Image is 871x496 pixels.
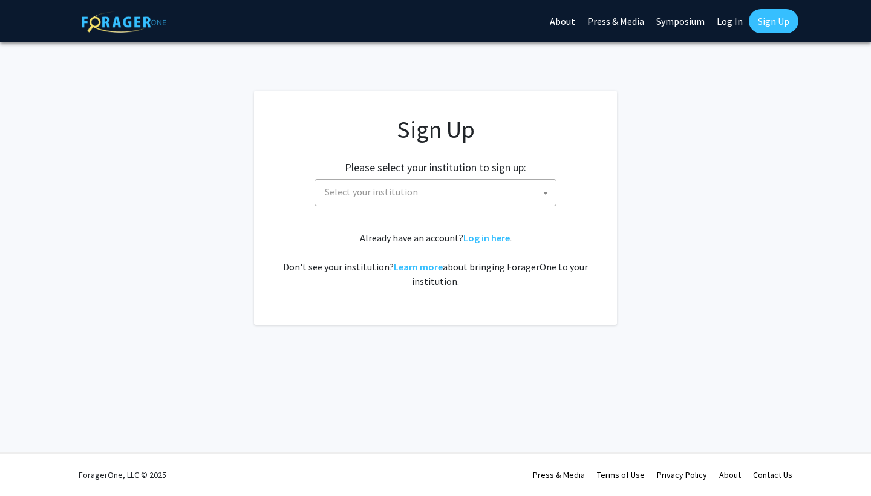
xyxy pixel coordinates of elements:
[657,469,707,480] a: Privacy Policy
[597,469,645,480] a: Terms of Use
[463,232,510,244] a: Log in here
[345,161,526,174] h2: Please select your institution to sign up:
[325,186,418,198] span: Select your institution
[719,469,741,480] a: About
[749,9,798,33] a: Sign Up
[315,179,556,206] span: Select your institution
[394,261,443,273] a: Learn more about bringing ForagerOne to your institution
[82,11,166,33] img: ForagerOne Logo
[753,469,792,480] a: Contact Us
[533,469,585,480] a: Press & Media
[278,230,593,289] div: Already have an account? . Don't see your institution? about bringing ForagerOne to your institut...
[79,454,166,496] div: ForagerOne, LLC © 2025
[278,115,593,144] h1: Sign Up
[320,180,556,204] span: Select your institution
